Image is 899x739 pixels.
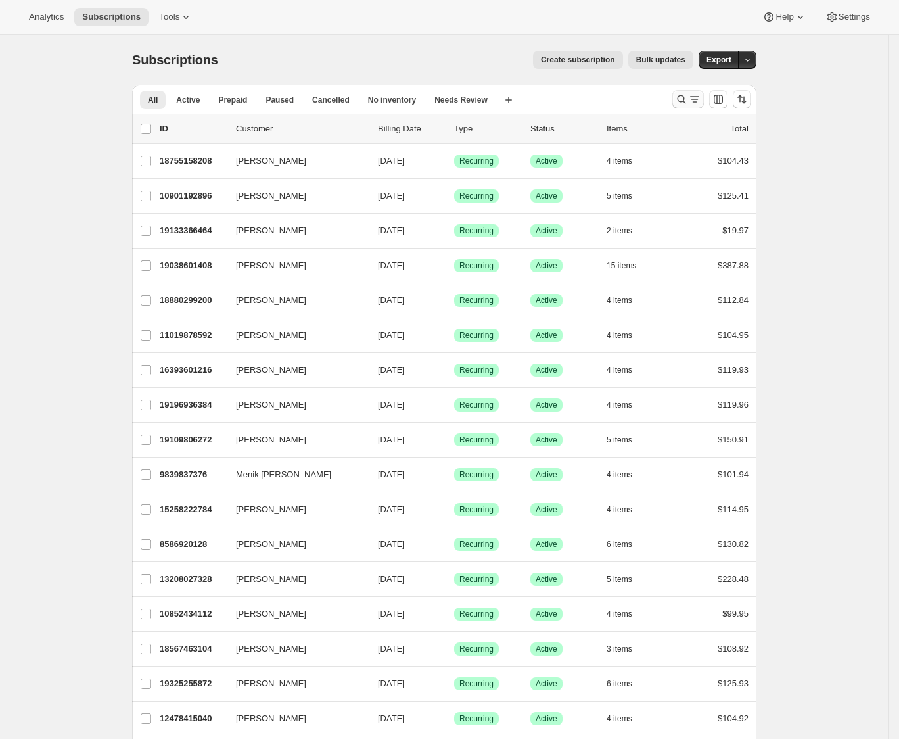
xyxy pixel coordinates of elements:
button: 4 items [607,396,647,414]
span: Recurring [459,504,494,515]
span: 4 items [607,295,632,306]
p: 19109806272 [160,433,225,446]
span: Active [536,435,557,445]
button: 4 items [607,152,647,170]
span: All [148,95,158,105]
p: 15258222784 [160,503,225,516]
div: 19325255872[PERSON_NAME][DATE]SuccessRecurringSuccessActive6 items$125.93 [160,675,749,693]
button: 4 items [607,709,647,728]
p: 19038601408 [160,259,225,272]
span: [PERSON_NAME] [236,538,306,551]
span: 4 items [607,504,632,515]
p: 18755158208 [160,155,225,168]
span: [PERSON_NAME] [236,573,306,586]
span: $228.48 [718,574,749,584]
button: 4 items [607,605,647,623]
span: [DATE] [378,435,405,444]
button: 4 items [607,361,647,379]
div: Type [454,122,520,135]
span: [PERSON_NAME] [236,364,306,377]
button: 3 items [607,640,647,658]
span: Cancelled [312,95,350,105]
div: 10901192896[PERSON_NAME][DATE]SuccessRecurringSuccessActive5 items$125.41 [160,187,749,205]
p: 10901192896 [160,189,225,203]
span: Recurring [459,295,494,306]
span: [PERSON_NAME] [236,503,306,516]
button: Export [699,51,739,69]
span: [DATE] [378,713,405,723]
button: Tools [151,8,200,26]
p: 8586920128 [160,538,225,551]
div: 18755158208[PERSON_NAME][DATE]SuccessRecurringSuccessActive4 items$104.43 [160,152,749,170]
span: Recurring [459,330,494,341]
button: 5 items [607,431,647,449]
span: [PERSON_NAME] [236,189,306,203]
span: [DATE] [378,609,405,619]
span: [DATE] [378,260,405,270]
p: Billing Date [378,122,444,135]
div: 18567463104[PERSON_NAME][DATE]SuccessRecurringSuccessActive3 items$108.92 [160,640,749,658]
button: [PERSON_NAME] [228,151,359,172]
span: [DATE] [378,191,405,201]
p: 19325255872 [160,677,225,690]
div: 9839837376Menik [PERSON_NAME][DATE]SuccessRecurringSuccessActive4 items$101.94 [160,465,749,484]
span: $101.94 [718,469,749,479]
span: Active [536,713,557,724]
span: Active [536,365,557,375]
span: Bulk updates [636,55,685,65]
span: Recurring [459,679,494,689]
button: Bulk updates [628,51,693,69]
button: [PERSON_NAME] [228,604,359,625]
button: Customize table column order and visibility [709,90,727,108]
span: Recurring [459,539,494,550]
span: [DATE] [378,365,405,375]
span: 4 items [607,156,632,166]
span: Recurring [459,469,494,480]
span: 6 items [607,679,632,689]
button: 15 items [607,256,651,275]
span: $99.95 [722,609,749,619]
span: $104.95 [718,330,749,340]
span: [PERSON_NAME] [236,398,306,412]
span: [PERSON_NAME] [236,608,306,621]
span: $19.97 [722,226,749,235]
span: [DATE] [378,679,405,688]
button: 4 items [607,465,647,484]
div: IDCustomerBilling DateTypeStatusItemsTotal [160,122,749,135]
span: 4 items [607,400,632,410]
span: [DATE] [378,400,405,410]
div: 8586920128[PERSON_NAME][DATE]SuccessRecurringSuccessActive6 items$130.82 [160,535,749,554]
button: 5 items [607,187,647,205]
span: Create subscription [541,55,615,65]
span: $104.92 [718,713,749,723]
span: Recurring [459,609,494,619]
span: $104.43 [718,156,749,166]
p: 19133366464 [160,224,225,237]
button: [PERSON_NAME] [228,255,359,276]
span: $114.95 [718,504,749,514]
p: Customer [236,122,367,135]
span: [PERSON_NAME] [236,677,306,690]
span: Active [536,469,557,480]
button: [PERSON_NAME] [228,290,359,311]
span: [PERSON_NAME] [236,712,306,725]
span: Recurring [459,156,494,166]
p: 18880299200 [160,294,225,307]
span: Recurring [459,365,494,375]
div: Items [607,122,672,135]
span: Active [536,574,557,584]
span: 5 items [607,435,632,445]
span: [DATE] [378,539,405,549]
span: Active [536,330,557,341]
div: 19038601408[PERSON_NAME][DATE]SuccessRecurringSuccessActive15 items$387.88 [160,256,749,275]
span: 4 items [607,713,632,724]
span: $125.93 [718,679,749,688]
span: Active [536,260,557,271]
span: $130.82 [718,539,749,549]
span: 2 items [607,226,632,236]
button: [PERSON_NAME] [228,429,359,450]
span: [DATE] [378,574,405,584]
span: Recurring [459,644,494,654]
span: Active [536,679,557,689]
p: Status [530,122,596,135]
